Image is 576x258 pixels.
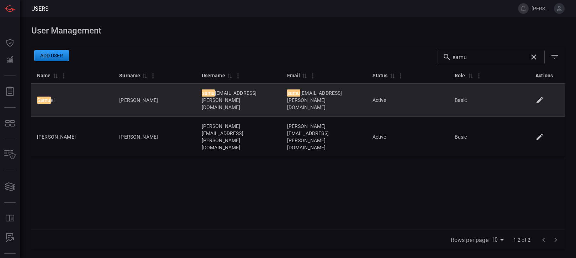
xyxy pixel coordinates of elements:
span: samu [287,89,301,97]
td: Basic [449,117,531,157]
span: Go to previous page [538,236,550,243]
span: samu [202,89,215,97]
div: Surname [119,71,140,80]
td: [PERSON_NAME][EMAIL_ADDRESS][PERSON_NAME][DOMAIN_NAME] [281,117,367,157]
td: [PERSON_NAME][EMAIL_ADDRESS][PERSON_NAME][DOMAIN_NAME] [196,117,281,157]
span: el [51,97,54,103]
span: Sort by Username ascending [225,72,234,79]
button: Reports [1,83,19,100]
div: Email [287,71,300,80]
button: Show/Hide filters [548,50,562,64]
div: Name [37,71,51,80]
td: Active [367,117,449,157]
button: Cards [1,178,19,195]
span: Sort by Name ascending [51,72,59,79]
span: Samu [37,97,51,104]
div: Role [455,71,466,80]
button: ALERT ANALYSIS [1,229,19,246]
button: MITRE - Detection Posture [1,115,19,132]
button: Column Actions [473,70,485,82]
button: Add user [34,50,69,61]
label: Rows per page [451,236,488,244]
button: Column Actions [395,70,406,82]
button: Column Actions [232,70,244,82]
span: [EMAIL_ADDRESS][PERSON_NAME][DOMAIN_NAME] [287,90,342,110]
div: Rows per page [491,234,506,246]
button: Rule Catalog [1,210,19,227]
span: Go to next page [550,236,562,243]
td: [PERSON_NAME] [113,84,196,117]
button: Column Actions [307,70,318,82]
span: samuel.jennings@bannerhealth.com [287,89,342,110]
button: Detections [1,51,19,68]
div: Actions [535,71,553,80]
span: [PERSON_NAME][EMAIL_ADDRESS][PERSON_NAME][DOMAIN_NAME] [532,6,551,11]
span: samuel.jennings@bannerhealth.com [202,89,257,110]
button: Dashboard [1,34,19,51]
input: Search [453,50,525,64]
button: Inventory [1,146,19,164]
button: Column Actions [58,70,69,82]
button: Column Actions [147,70,159,82]
span: Samuel [37,97,54,104]
span: Sort by Surname ascending [140,72,149,79]
span: [EMAIL_ADDRESS][PERSON_NAME][DOMAIN_NAME] [202,90,257,110]
span: 1-2 of 2 [511,236,533,243]
td: Basic [449,84,531,117]
span: Sort by Email ascending [300,72,308,79]
button: Clear search [528,51,540,63]
span: Sort by Role ascending [466,72,475,79]
div: Username [202,71,225,80]
span: Users [31,5,49,12]
span: Sort by Status ascending [388,72,396,79]
td: [PERSON_NAME] [113,117,196,157]
div: Status [372,71,388,80]
h1: User Management [31,26,565,36]
td: Active [367,84,449,117]
td: [PERSON_NAME] [31,117,113,157]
